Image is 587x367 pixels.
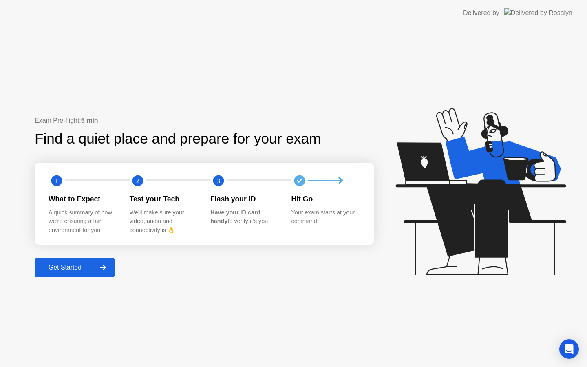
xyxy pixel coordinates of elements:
[49,194,117,204] div: What to Expect
[35,128,322,150] div: Find a quiet place and prepare for your exam
[291,208,360,226] div: Your exam starts at your command
[136,177,139,185] text: 2
[210,194,278,204] div: Flash your ID
[81,117,98,124] b: 5 min
[130,194,198,204] div: Test your Tech
[37,264,93,271] div: Get Started
[559,339,579,359] div: Open Intercom Messenger
[210,209,260,225] b: Have your ID card handy
[55,177,58,185] text: 1
[504,8,572,18] img: Delivered by Rosalyn
[217,177,220,185] text: 3
[35,116,374,126] div: Exam Pre-flight:
[291,194,360,204] div: Hit Go
[130,208,198,235] div: We’ll make sure your video, audio and connectivity is 👌
[49,208,117,235] div: A quick summary of how we’re ensuring a fair environment for you
[35,258,115,277] button: Get Started
[463,8,499,18] div: Delivered by
[210,208,278,226] div: to verify it’s you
